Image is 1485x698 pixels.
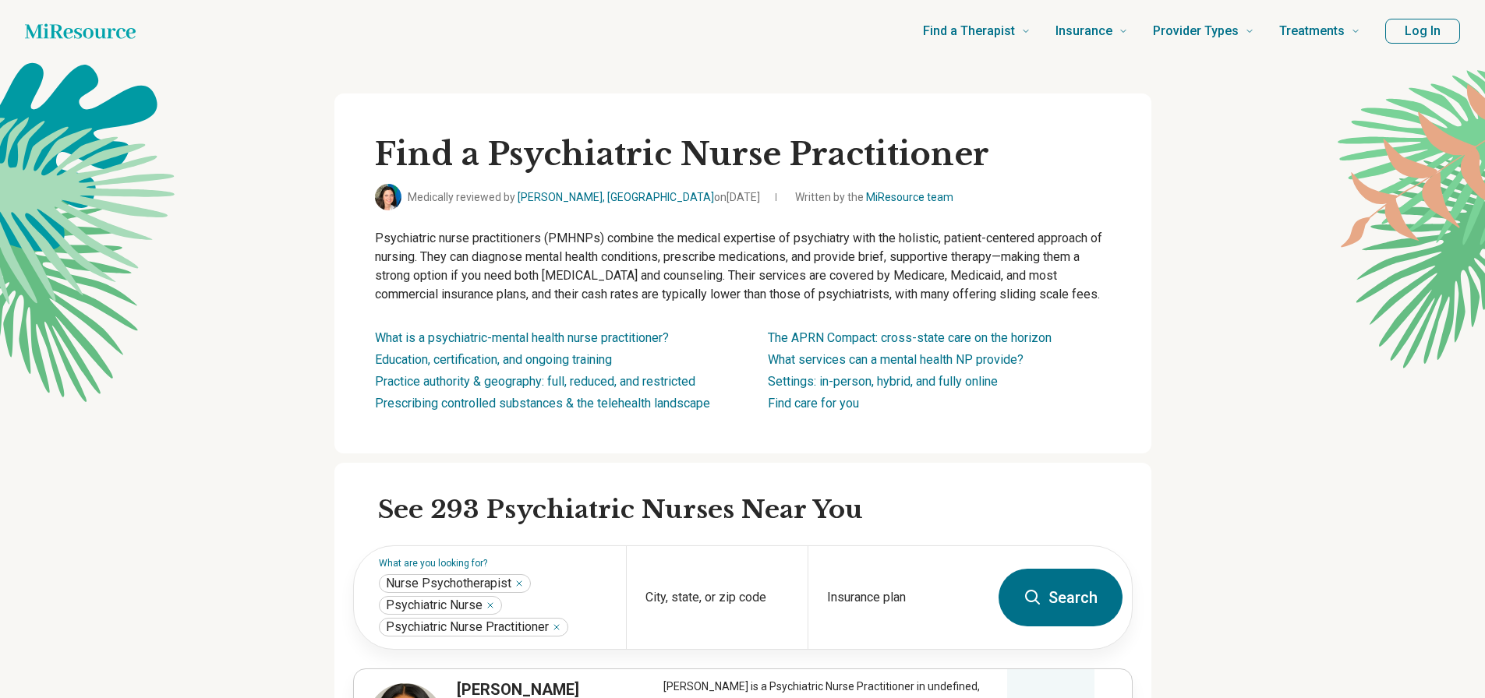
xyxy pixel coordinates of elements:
[379,574,531,593] div: Nurse Psychotherapist
[866,191,953,203] a: MiResource team
[375,229,1111,304] p: Psychiatric nurse practitioners (PMHNPs) combine the medical expertise of psychiatry with the hol...
[25,16,136,47] a: Home page
[1055,20,1112,42] span: Insurance
[552,622,561,632] button: Psychiatric Nurse Practitioner
[518,191,714,203] a: [PERSON_NAME], [GEOGRAPHIC_DATA]
[386,619,549,635] span: Psychiatric Nurse Practitioner
[923,20,1015,42] span: Find a Therapist
[408,189,760,206] span: Medically reviewed by
[375,134,1111,174] h1: Find a Psychiatric Nurse Practitioner
[768,330,1052,345] a: The APRN Compact: cross-state care on the horizon
[375,330,669,345] a: What is a psychiatric-mental health nurse practitioner?
[768,374,998,389] a: Settings: in-person, hybrid, and fully online
[379,618,568,636] div: Psychiatric Nurse Practitioner
[768,396,859,411] a: Find care for you
[1279,20,1345,42] span: Treatments
[378,494,1133,527] h2: See 293 Psychiatric Nurses Near You
[486,601,495,610] button: Psychiatric Nurse
[795,189,953,206] span: Written by the
[999,569,1123,626] button: Search
[379,596,502,615] div: Psychiatric Nurse
[1153,20,1239,42] span: Provider Types
[386,598,483,613] span: Psychiatric Nurse
[1385,19,1460,44] button: Log In
[379,559,607,568] label: What are you looking for?
[375,352,612,367] a: Education, certification, and ongoing training
[386,576,511,591] span: Nurse Psychotherapist
[375,396,710,411] a: Prescribing controlled substances & the telehealth landscape
[514,579,524,588] button: Nurse Psychotherapist
[375,374,695,389] a: Practice authority & geography: full, reduced, and restricted
[714,191,760,203] span: on [DATE]
[768,352,1024,367] a: What services can a mental health NP provide?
